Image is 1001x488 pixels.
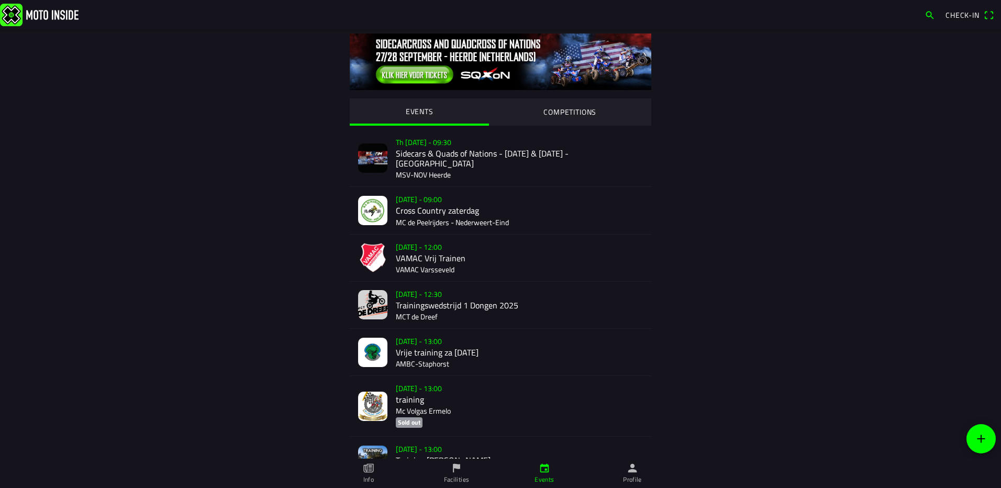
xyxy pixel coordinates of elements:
img: N3lxsS6Zhak3ei5Q5MtyPEvjHqMuKUUTBqHB2i4g.png [358,446,387,475]
ion-segment-button: EVENTS [350,98,489,126]
ion-label: Events [535,475,554,484]
img: v8yLAlcV2EDr5BhTd3ao95xgesV199AzVZhagmAy.png [358,243,387,272]
ion-icon: paper [363,462,374,474]
img: 2jubyqFwUY625b9WQNj3VlvG0cDiWSkTgDyQjPWg.jpg [358,143,387,173]
a: [DATE] - 13:00trainingMc Volgas ErmeloSold out [350,376,651,437]
img: 4fnlvOMzIiLipvViXb7ZNyGsYDm3rPLpwr2AoIdF.jpg [358,392,387,421]
a: [DATE] - 09:00Cross Country zaterdagMC de Peelrijders - Nederweert-Eind [350,187,651,234]
img: 0tIKNvXMbOBQGQ39g5GyH2eKrZ0ImZcyIMR2rZNf.jpg [350,34,651,90]
ion-icon: calendar [539,462,550,474]
ion-label: Profile [623,475,642,484]
a: Th [DATE] - 09:30Sidecars & Quads of Nations - [DATE] & [DATE] - [GEOGRAPHIC_DATA]MSV-NOV Heerde [350,130,651,187]
a: [DATE] - 13:00Training [PERSON_NAME] [350,437,651,484]
a: [DATE] - 12:00VAMAC Vrij TrainenVAMAC Varsseveld [350,235,651,282]
ion-segment-button: COMPETITIONS [489,98,651,126]
a: search [919,6,940,24]
ion-icon: person [627,462,638,474]
span: Check-in [946,9,980,20]
a: [DATE] - 13:00Vrije training za [DATE]AMBC-Staphorst [350,329,651,376]
ion-icon: add [975,432,987,445]
img: LHdt34qjO8I1ikqy75xviT6zvODe0JOmFLV3W9KQ.jpeg [358,338,387,367]
ion-icon: flag [451,462,462,474]
a: [DATE] - 12:30Trainingswedstrijd 1 Dongen 2025MCT de Dreef [350,282,651,329]
img: 93T3reSmquxdw3vykz1q1cFWxKRYEtHxrElz4fEm.jpg [358,290,387,319]
a: Check-inqr scanner [940,6,999,24]
ion-label: Info [363,475,374,484]
img: aAdPnaJ0eM91CyR0W3EJwaucQemX36SUl3ujApoD.jpeg [358,196,387,225]
ion-label: Facilities [444,475,470,484]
